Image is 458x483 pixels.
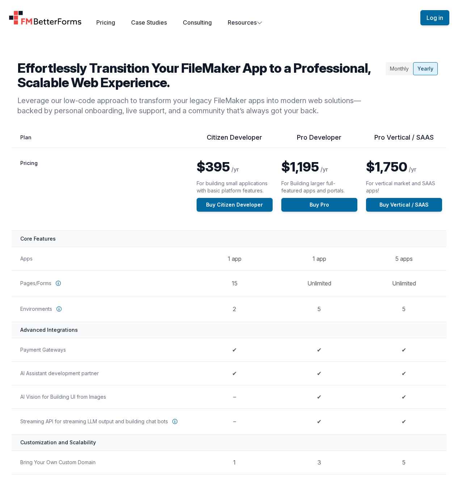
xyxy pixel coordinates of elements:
td: 5 apps [362,247,446,270]
p: Leverage our low-code approach to transform your legacy FileMaker apps into modern web solutions—... [17,96,383,116]
td: 1 [192,450,277,474]
th: Bring Your Own Custom Domain [12,450,192,474]
td: – [192,408,277,434]
p: For vertical market and SAAS apps! [366,180,438,194]
a: Case Studies [131,19,167,26]
button: Resources [228,18,262,27]
span: Plan [20,134,31,140]
span: /yr [231,166,239,173]
a: Buy Citizen Developer [197,198,273,212]
a: Buy Vertical / SAAS [366,198,442,212]
th: Pricing [12,148,192,231]
p: For Building larger full-featured apps and portals. [281,180,354,194]
span: $395 [197,159,230,175]
td: ✔ [277,385,362,408]
td: ✔ [192,338,277,361]
button: Log in [420,10,449,25]
td: ✔ [362,385,446,408]
th: Pro Developer [277,133,362,148]
td: ✔ [192,361,277,385]
div: Monthly [386,62,413,75]
td: ✔ [362,338,446,361]
td: Unlimited [362,270,446,296]
td: ✔ [362,408,446,434]
td: 15 [192,270,277,296]
th: Environments [12,296,192,322]
th: Apps [12,247,192,270]
td: Unlimited [277,270,362,296]
td: 5 [362,450,446,474]
td: 2 [192,296,277,322]
span: /yr [320,166,328,173]
td: ✔ [277,361,362,385]
td: – [192,385,277,408]
h2: Effortlessly Transition Your FileMaker App to a Professional, Scalable Web Experience. [17,61,383,90]
div: Yearly [413,62,438,75]
span: $1,750 [366,159,407,175]
td: ✔ [277,338,362,361]
th: AI Vision for Building UI from Images [12,385,192,408]
th: Citizen Developer [192,133,277,148]
p: For building small applications with basic platform features. [197,180,269,194]
a: Consulting [183,19,212,26]
td: 1 app [277,247,362,270]
span: /yr [409,166,416,173]
td: 5 [362,296,446,322]
th: Streaming API for streaming LLM output and building chat bots [12,408,192,434]
th: Customization and Scalability [12,434,446,450]
th: AI Assistant development partner [12,361,192,385]
span: $1,195 [281,159,319,175]
th: Pages/Forms [12,270,192,296]
td: ✔ [362,361,446,385]
a: Home [9,10,82,25]
td: 1 app [192,247,277,270]
th: Payment Gateways [12,338,192,361]
th: Core Features [12,230,446,247]
td: 5 [277,296,362,322]
th: Advanced Integrations [12,322,446,338]
a: Buy Pro [281,198,357,212]
td: ✔ [277,408,362,434]
th: Pro Vertical / SAAS [362,133,446,148]
a: Pricing [96,19,115,26]
td: 3 [277,450,362,474]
